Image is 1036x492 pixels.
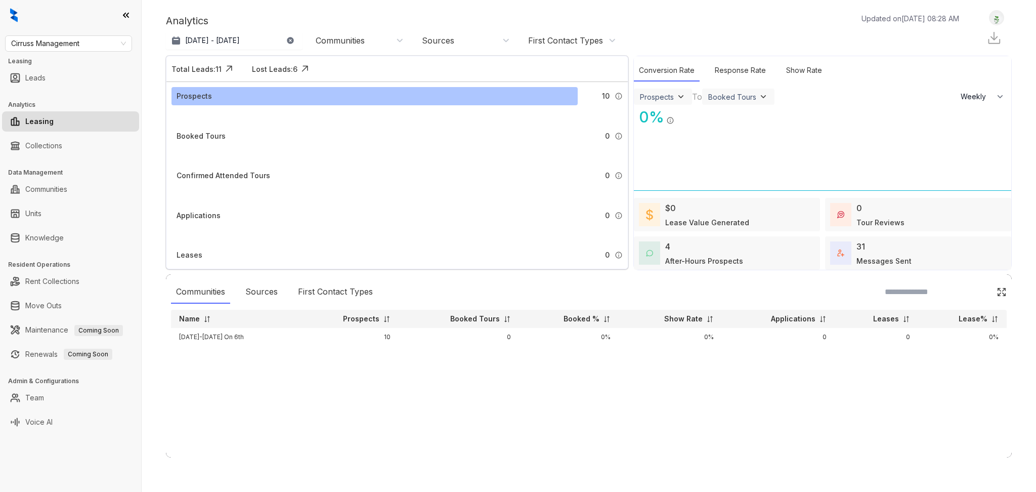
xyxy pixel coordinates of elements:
td: 0% [519,328,618,346]
span: 0 [605,131,610,142]
div: Confirmed Attended Tours [177,170,270,181]
li: Voice AI [2,412,139,432]
td: 0% [918,328,1007,346]
div: Conversion Rate [634,60,700,81]
img: sorting [203,315,211,323]
h3: Analytics [8,100,141,109]
img: sorting [383,315,391,323]
h3: Data Management [8,168,141,177]
div: To [692,91,702,103]
img: Info [615,92,623,100]
div: Messages Sent [856,256,912,266]
div: Tour Reviews [856,217,904,228]
div: $0 [665,202,676,214]
span: 0 [605,210,610,221]
p: Booked Tours [450,314,500,324]
a: Units [25,203,41,224]
img: ViewFilterArrow [758,92,768,102]
a: Communities [25,179,67,199]
li: Knowledge [2,228,139,248]
li: Maintenance [2,320,139,340]
div: After-Hours Prospects [665,256,743,266]
img: Click Icon [222,61,237,76]
span: Coming Soon [74,325,123,336]
div: 0 % [634,106,664,129]
img: Info [615,132,623,140]
div: Prospects [640,93,674,101]
li: Rent Collections [2,271,139,292]
img: sorting [706,315,714,323]
li: Team [2,388,139,408]
button: Weekly [955,88,1011,106]
span: 0 [605,170,610,181]
li: Leasing [2,111,139,132]
a: Leads [25,68,46,88]
div: Show Rate [781,60,827,81]
div: Communities [171,280,230,304]
li: Communities [2,179,139,199]
a: Move Outs [25,296,62,316]
div: Lost Leads: 6 [252,64,297,74]
li: Collections [2,136,139,156]
img: sorting [503,315,511,323]
div: Sources [240,280,283,304]
img: Download [986,30,1002,46]
p: Leases [873,314,899,324]
img: sorting [819,315,827,323]
img: sorting [603,315,611,323]
img: Info [666,116,674,125]
h3: Leasing [8,57,141,66]
td: 0 [399,328,520,346]
div: Sources [422,35,454,46]
div: Response Rate [710,60,771,81]
p: Show Rate [664,314,703,324]
div: 4 [665,240,670,253]
img: sorting [991,315,999,323]
img: UserAvatar [989,13,1004,23]
td: 10 [298,328,398,346]
a: Voice AI [25,412,53,432]
div: Leases [177,250,202,261]
img: TotalFum [837,250,844,257]
span: Cirruss Management [11,36,126,51]
div: Lease Value Generated [665,217,749,228]
div: Booked Tours [708,93,756,101]
li: Move Outs [2,296,139,316]
img: SearchIcon [975,288,984,296]
h3: Resident Operations [8,260,141,269]
p: Name [179,314,200,324]
img: ViewFilterArrow [676,92,686,102]
div: First Contact Types [528,35,603,46]
p: Updated on [DATE] 08:28 AM [861,13,959,24]
img: LeaseValue [646,209,653,221]
div: Prospects [177,91,212,102]
li: Renewals [2,344,139,364]
img: Info [615,212,623,220]
div: Communities [316,35,365,46]
div: Booked Tours [177,131,226,142]
td: 0 [722,328,835,346]
span: Weekly [961,92,991,102]
img: sorting [902,315,910,323]
span: 10 [602,91,610,102]
p: Prospects [343,314,379,324]
div: Applications [177,210,221,221]
img: Click Icon [297,61,313,76]
div: Total Leads: 11 [171,64,222,74]
div: First Contact Types [293,280,378,304]
h3: Admin & Configurations [8,377,141,386]
div: 0 [856,202,862,214]
span: Coming Soon [64,349,112,360]
img: logo [10,8,18,22]
a: RenewalsComing Soon [25,344,112,364]
p: Analytics [166,13,208,28]
img: Click Icon [997,287,1007,297]
p: Applications [771,314,815,324]
img: Click Icon [674,107,689,122]
img: TourReviews [837,211,844,218]
img: Info [615,172,623,180]
td: [DATE]-[DATE] On 6th [171,328,298,346]
li: Leads [2,68,139,88]
td: 0% [619,328,722,346]
li: Units [2,203,139,224]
